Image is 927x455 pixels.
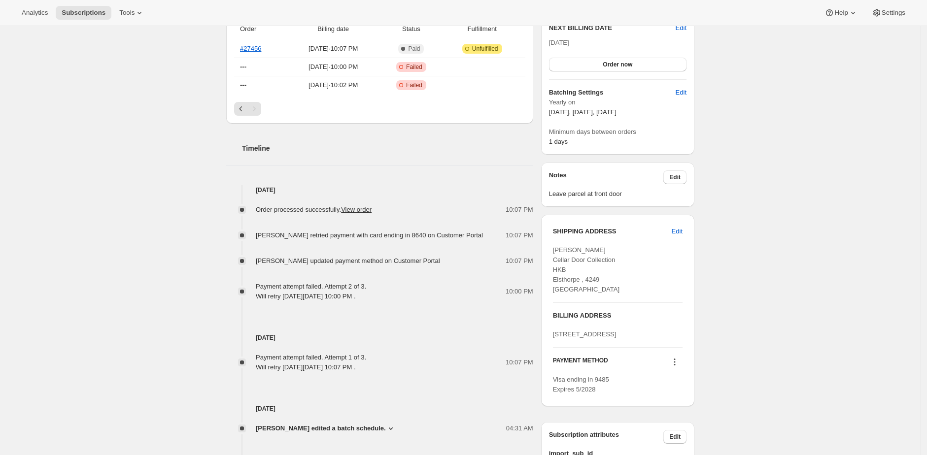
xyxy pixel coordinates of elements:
span: Edit [669,173,681,181]
h3: BILLING ADDRESS [553,311,683,321]
span: Help [834,9,848,17]
span: Fulfillment [445,24,519,34]
span: Subscriptions [62,9,105,17]
button: Tools [113,6,150,20]
span: Paid [408,45,420,53]
span: [PERSON_NAME] edited a batch schedule. [256,423,386,433]
button: Settings [866,6,911,20]
span: Edit [676,88,687,97]
span: --- [240,81,246,89]
button: Order now [549,58,687,71]
h4: [DATE] [226,185,533,195]
button: Edit [666,224,688,239]
button: Edit [663,430,687,444]
span: --- [240,63,246,70]
button: [PERSON_NAME] edited a batch schedule. [256,423,396,433]
span: [DATE], [DATE], [DATE] [549,108,617,116]
span: Leave parcel at front door [549,189,687,199]
h2: NEXT BILLING DATE [549,23,676,33]
div: Payment attempt failed. Attempt 1 of 3. Will retry [DATE][DATE] 10:07 PM . [256,353,366,372]
h2: Timeline [242,143,533,153]
button: Edit [676,23,687,33]
span: Billing date [289,24,378,34]
span: [DATE] · 10:00 PM [289,62,378,72]
span: Visa ending in 9485 Expires 5/2028 [553,376,609,393]
span: [PERSON_NAME] Cellar Door Collection HKB Elsthorpe , 4249 [GEOGRAPHIC_DATA] [553,246,619,293]
span: Edit [672,227,683,236]
span: 10:07 PM [506,357,533,367]
span: Edit [669,433,681,441]
h3: Subscription attributes [549,430,664,444]
span: [DATE] · 10:07 PM [289,44,378,54]
h4: [DATE] [226,333,533,343]
a: View order [341,206,372,213]
span: Settings [882,9,905,17]
h6: Batching Settings [549,88,676,97]
span: 10:07 PM [506,230,533,240]
span: [STREET_ADDRESS] [553,330,617,338]
h3: PAYMENT METHOD [553,357,608,370]
button: Help [819,6,863,20]
nav: Pagination [234,102,525,116]
span: Tools [119,9,135,17]
span: 10:00 PM [506,287,533,296]
span: [PERSON_NAME] retried payment with card ending in 8640 on Customer Portal [256,231,483,239]
button: Edit [670,85,692,100]
span: 1 days [549,138,568,145]
span: Failed [406,63,422,71]
th: Order [234,18,286,40]
span: Order processed successfully. [256,206,372,213]
h3: SHIPPING ADDRESS [553,227,672,236]
span: Unfulfilled [472,45,498,53]
h4: [DATE] [226,404,533,414]
button: Previous [234,102,248,116]
button: Analytics [16,6,54,20]
span: Status [383,24,439,34]
span: 04:31 AM [506,423,533,433]
span: [DATE] · 10:02 PM [289,80,378,90]
span: [DATE] [549,39,569,46]
span: 10:07 PM [506,205,533,215]
span: 10:07 PM [506,256,533,266]
span: [PERSON_NAME] updated payment method on Customer Portal [256,257,440,264]
button: Subscriptions [56,6,111,20]
a: #27456 [240,45,261,52]
div: Payment attempt failed. Attempt 2 of 3. Will retry [DATE][DATE] 10:00 PM . [256,282,366,301]
span: Order now [603,61,632,68]
h3: Notes [549,170,664,184]
span: Failed [406,81,422,89]
span: Minimum days between orders [549,127,687,137]
span: Analytics [22,9,48,17]
span: Yearly on [549,97,687,107]
button: Edit [663,170,687,184]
